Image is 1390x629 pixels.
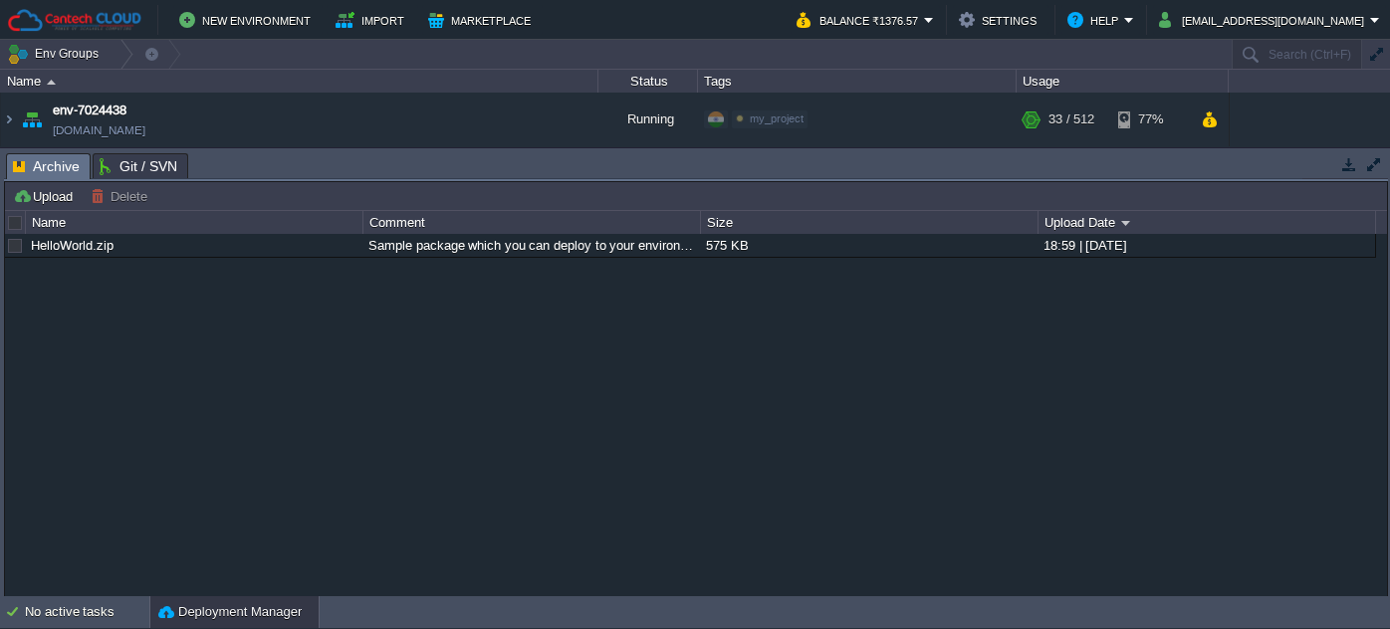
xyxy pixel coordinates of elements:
button: Env Groups [7,40,106,68]
button: [EMAIL_ADDRESS][DOMAIN_NAME] [1159,8,1370,32]
img: Cantech Cloud [7,8,142,33]
button: Help [1067,8,1124,32]
div: 77% [1118,93,1183,146]
a: HelloWorld.zip [31,238,114,253]
div: Usage [1018,70,1228,93]
div: Name [2,70,597,93]
button: Settings [959,8,1042,32]
div: Sample package which you can deploy to your environment. Feel free to delete and upload a package... [363,234,699,257]
div: 33 / 512 [1048,93,1094,146]
div: Tags [699,70,1016,93]
a: env-7024438 [53,101,126,120]
button: Marketplace [428,8,537,32]
span: my_project [750,112,804,124]
div: 575 KB [701,234,1037,257]
a: [DOMAIN_NAME] [53,120,145,140]
img: AMDAwAAAACH5BAEAAAAALAAAAAABAAEAAAICRAEAOw== [18,93,46,146]
button: Import [336,8,410,32]
div: Size [702,211,1038,234]
button: New Environment [179,8,317,32]
div: Running [598,93,698,146]
button: Upload [13,187,79,205]
span: Archive [13,154,80,179]
div: Upload Date [1040,211,1375,234]
button: Delete [91,187,153,205]
img: AMDAwAAAACH5BAEAAAAALAAAAAABAAEAAAICRAEAOw== [47,80,56,85]
div: Status [599,70,697,93]
img: AMDAwAAAACH5BAEAAAAALAAAAAABAAEAAAICRAEAOw== [1,93,17,146]
div: Comment [364,211,700,234]
div: 18:59 | [DATE] [1039,234,1374,257]
span: Git / SVN [100,154,177,178]
button: Balance ₹1376.57 [797,8,924,32]
button: Deployment Manager [158,602,302,622]
div: No active tasks [25,596,149,628]
div: Name [27,211,362,234]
